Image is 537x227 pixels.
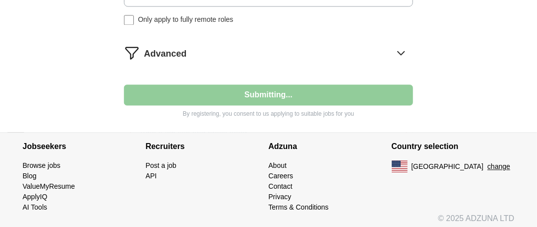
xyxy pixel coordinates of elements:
[269,193,292,201] a: Privacy
[269,203,329,211] a: Terms & Conditions
[124,109,413,118] p: By registering, you consent to us applying to suitable jobs for you
[144,47,186,61] span: Advanced
[269,182,293,190] a: Contact
[124,84,413,105] button: Submitting...
[269,161,287,169] a: About
[23,203,48,211] a: AI Tools
[23,193,48,201] a: ApplyIQ
[124,45,140,61] img: filter
[392,133,515,160] h4: Country selection
[124,15,134,25] input: Only apply to fully remote roles
[138,14,233,25] span: Only apply to fully remote roles
[392,160,408,172] img: US flag
[23,172,37,180] a: Blog
[146,161,177,169] a: Post a job
[412,161,484,172] span: [GEOGRAPHIC_DATA]
[487,161,510,172] button: change
[146,172,157,180] a: API
[23,161,60,169] a: Browse jobs
[269,172,294,180] a: Careers
[23,182,75,190] a: ValueMyResume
